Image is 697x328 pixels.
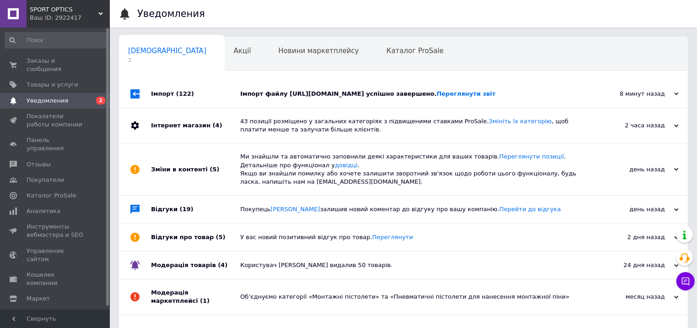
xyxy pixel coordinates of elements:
[587,293,679,301] div: месяц назад
[27,191,76,200] span: Каталог ProSale
[240,205,587,213] div: Покупець залишив новий коментар до відгуку про вашу компанію.
[240,90,587,98] div: Імпорт файлу [URL][DOMAIN_NAME] успішно завершено.
[27,207,60,215] span: Аналитика
[27,247,85,263] span: Управление сайтом
[335,162,358,169] a: довідці
[128,57,206,64] span: 2
[676,272,695,290] button: Чат с покупателем
[210,166,219,173] span: (5)
[151,279,240,314] div: Модерація маркетплейсі
[587,121,679,130] div: 2 часа назад
[27,295,50,303] span: Маркет
[587,261,679,269] div: 24 дня назад
[270,206,320,213] a: [PERSON_NAME]
[499,206,561,213] a: Перейти до відгука
[240,233,587,241] div: У вас новий позитивний відгук про товар.
[218,262,227,268] span: (4)
[212,122,222,129] span: (4)
[137,8,205,19] h1: Уведомления
[5,32,108,49] input: Поиск
[96,97,105,104] span: 2
[151,224,240,251] div: Відгуки про товар
[30,5,98,14] span: SPORT OPTICS
[27,176,64,184] span: Покупатели
[587,165,679,174] div: день назад
[372,234,413,241] a: Переглянути
[151,251,240,279] div: Модерація товарів
[489,118,552,125] a: Змініть їх категорію
[27,97,68,105] span: Уведомления
[27,112,85,129] span: Показатели работы компании
[240,117,587,134] div: 43 позиції розміщено у загальних категоріях з підвищеними ставками ProSale. , щоб платити менше т...
[27,57,85,73] span: Заказы и сообщения
[27,223,85,239] span: Инструменты вебмастера и SEO
[386,47,443,55] span: Каталог ProSale
[499,153,564,160] a: Переглянути позиції
[587,233,679,241] div: 2 дня назад
[151,143,240,195] div: Зміни в контенті
[234,47,251,55] span: Акції
[587,90,679,98] div: 8 минут назад
[128,47,206,55] span: [DEMOGRAPHIC_DATA]
[151,196,240,223] div: Відгуки
[27,271,85,287] span: Кошелек компании
[180,206,194,213] span: (19)
[151,80,240,108] div: Імпорт
[176,90,194,97] span: (122)
[27,81,78,89] span: Товары и услуги
[240,153,587,186] div: Ми знайшли та автоматично заповнили деякі характеристики для ваших товарів. . Детальніше про функ...
[240,261,587,269] div: Користувач [PERSON_NAME] видалив 50 товарів.
[27,136,85,153] span: Панель управления
[587,205,679,213] div: день назад
[240,293,587,301] div: Об’єднуємо категорії «Монтажні пістолети» та «Пневматичні пістолети для нанесення монтажної піни»
[27,160,51,169] span: Отзывы
[278,47,359,55] span: Новини маркетплейсу
[200,297,210,304] span: (1)
[151,108,240,143] div: Інтернет магазин
[30,14,110,22] div: Ваш ID: 2922417
[437,90,496,97] a: Переглянути звіт
[216,234,226,241] span: (5)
